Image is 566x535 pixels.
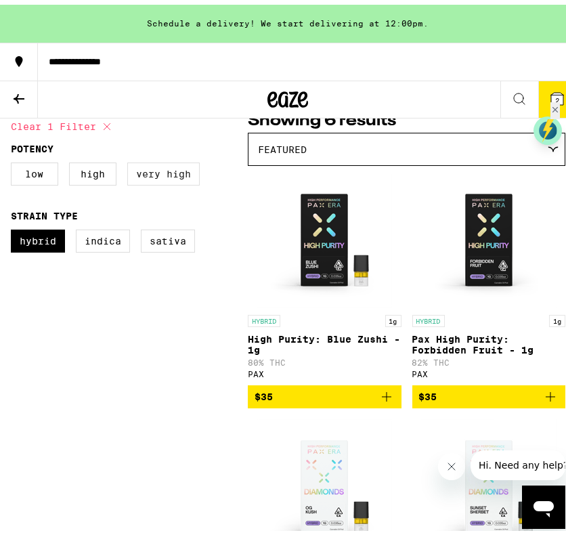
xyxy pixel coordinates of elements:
p: 82% THC [412,354,566,362]
label: Sativa [141,225,195,248]
label: Hybrid [11,225,65,248]
a: Open page for Pax High Purity: Forbidden Fruit - 1g from PAX [412,168,566,381]
iframe: Button to launch messaging window [522,481,565,524]
div: PAX [248,365,401,374]
span: $35 [255,387,273,398]
span: Featured [258,140,307,150]
p: 1g [385,310,401,322]
a: Open page for High Purity: Blue Zushi - 1g from PAX [248,168,401,381]
legend: Strain Type [11,206,78,217]
p: High Purity: Blue Zushi - 1g [248,329,401,351]
p: 80% THC [248,354,401,362]
span: Hi. Need any help? [8,9,97,20]
label: Very High [127,158,200,181]
img: PAX - High Purity: Blue Zushi - 1g [257,168,392,303]
label: Low [11,158,58,181]
button: Add to bag [412,381,566,404]
span: $35 [419,387,437,398]
label: High [69,158,116,181]
iframe: Message from company [471,446,565,475]
p: HYBRID [412,310,445,322]
p: 1g [549,310,565,322]
p: Pax High Purity: Forbidden Fruit - 1g [412,329,566,351]
p: HYBRID [248,310,280,322]
p: Showing 6 results [248,105,565,128]
button: Add to bag [248,381,401,404]
iframe: Close message [438,448,465,475]
label: Indica [76,225,130,248]
legend: Potency [11,139,53,150]
button: Clear 1 filter [11,105,115,139]
img: PAX - Pax High Purity: Forbidden Fruit - 1g [421,168,557,303]
div: PAX [412,365,566,374]
span: 2 [555,91,559,100]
